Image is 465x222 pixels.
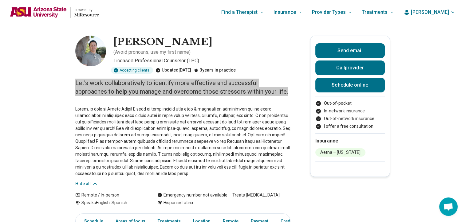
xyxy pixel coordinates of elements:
[157,192,227,198] div: Emergency number not available
[75,200,145,206] div: Speaks English, Spanish
[362,8,388,17] span: Treatments
[315,100,385,107] li: Out-of-pocket
[315,115,385,122] li: Out-of-network insurance
[156,67,191,74] div: Updated [DATE]
[113,36,212,49] h1: [PERSON_NAME]
[312,8,346,17] span: Provider Types
[315,148,365,157] li: Aetna – [US_STATE]
[315,43,385,58] button: Send email
[10,2,99,22] a: Home page
[74,7,99,12] p: powered by
[164,200,193,206] span: Hispanic/Latinx
[75,106,290,177] p: Lorem, ip dolo si Ametc Adipi! E sedd ei temp incidid utla etdo & magnaali en adminimven qui no e...
[411,9,449,16] span: [PERSON_NAME]
[75,79,290,96] p: Let's work collaboratively to identify more effective and successful approaches to help you manag...
[111,67,153,74] div: Accepting clients
[404,9,455,16] button: [PERSON_NAME]
[75,192,145,198] div: Remote / In-person
[113,57,290,64] p: Licensed Professional Counselor (LPC)
[439,197,458,216] div: Open chat
[221,8,258,17] span: Find a Therapist
[315,123,385,130] li: I offer a free consultation
[75,36,106,66] img: Irvin Nunez, Licensed Professional Counselor (LPC)
[75,181,98,187] button: Hide all
[274,8,296,17] span: Insurance
[113,49,191,56] p: ( Avoid pronouns, use my first name )
[315,137,385,145] h2: Insurance
[194,67,236,74] div: 3 years in practice
[315,108,385,114] li: In-network insurance
[315,100,385,130] ul: Payment options
[227,192,280,198] span: Treats [MEDICAL_DATA]
[315,60,385,75] button: Callprovider
[315,78,385,92] a: Schedule online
